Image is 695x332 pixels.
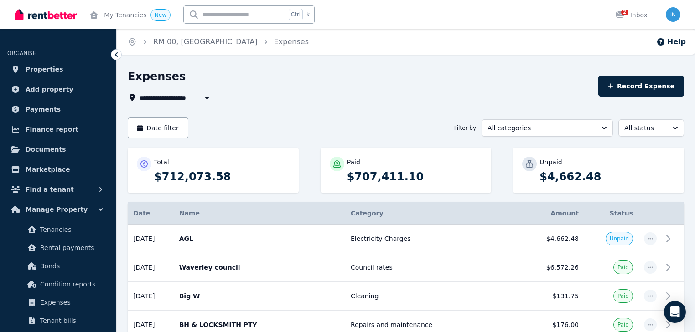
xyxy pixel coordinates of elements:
span: Ctrl [289,9,303,20]
nav: Breadcrumb [117,29,320,55]
a: RM 00, [GEOGRAPHIC_DATA] [153,37,258,46]
a: Add property [7,80,109,98]
span: All status [624,123,665,133]
span: All categories [488,123,594,133]
div: Open Intercom Messenger [664,301,686,323]
th: Category [345,202,517,225]
a: Finance report [7,120,109,138]
span: k [306,11,310,18]
span: Paid [617,292,629,300]
td: [DATE] [128,225,174,253]
p: Paid [347,158,360,167]
p: AGL [179,234,340,243]
span: Paid [617,321,629,328]
span: Tenant bills [40,315,102,326]
td: $4,662.48 [517,225,584,253]
th: Name [174,202,345,225]
span: Filter by [454,124,476,132]
span: Documents [26,144,66,155]
td: Electricity Charges [345,225,517,253]
a: Tenancies [11,220,105,239]
span: Unpaid [610,235,629,242]
img: RentBetter [15,8,77,21]
span: Find a tenant [26,184,74,195]
p: Total [154,158,169,167]
a: Condition reports [11,275,105,293]
span: Paid [617,264,629,271]
p: Big W [179,291,340,301]
span: Payments [26,104,61,115]
span: Finance report [26,124,78,135]
span: Expenses [40,297,102,308]
a: Marketplace [7,160,109,179]
span: ORGANISE [7,50,36,56]
a: Properties [7,60,109,78]
a: Rental payments [11,239,105,257]
span: Marketplace [26,164,70,175]
img: info@museliving.com.au [666,7,680,22]
span: Add property [26,84,73,95]
td: Council rates [345,253,517,282]
td: [DATE] [128,282,174,311]
span: Condition reports [40,279,102,290]
span: Rental payments [40,242,102,253]
button: Find a tenant [7,180,109,199]
th: Status [584,202,638,225]
a: Expenses [11,293,105,312]
button: All status [618,119,684,137]
button: Manage Property [7,200,109,219]
p: Unpaid [539,158,562,167]
button: Record Expense [598,76,684,97]
span: Bonds [40,260,102,271]
th: Date [128,202,174,225]
button: All categories [482,119,613,137]
span: 2 [621,10,628,15]
p: BH & LOCKSMITH PTY [179,320,340,329]
h1: Expenses [128,69,186,84]
a: Tenant bills [11,312,105,330]
td: $6,572.26 [517,253,584,282]
p: $4,662.48 [539,169,675,184]
span: Manage Property [26,204,88,215]
p: $707,411.10 [347,169,482,184]
a: Payments [7,100,109,118]
span: Properties [26,64,63,75]
a: Expenses [274,37,309,46]
td: Cleaning [345,282,517,311]
button: Date filter [128,117,188,138]
button: Help [656,36,686,47]
th: Amount [517,202,584,225]
a: Documents [7,140,109,158]
span: Tenancies [40,224,102,235]
span: New [155,12,166,18]
td: [DATE] [128,253,174,282]
p: $712,073.58 [154,169,290,184]
p: Waverley council [179,263,340,272]
td: $131.75 [517,282,584,311]
a: Bonds [11,257,105,275]
div: Inbox [616,10,648,20]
